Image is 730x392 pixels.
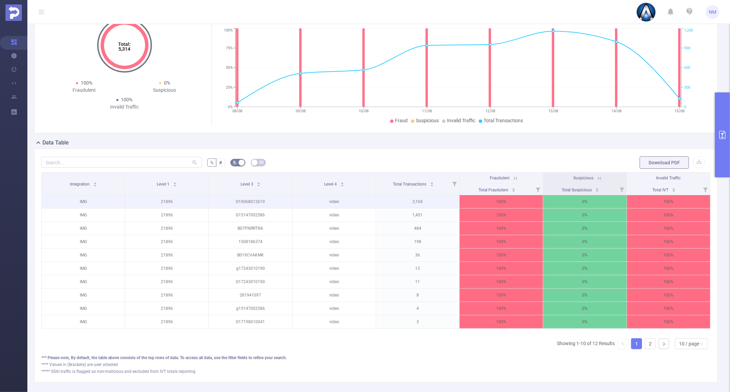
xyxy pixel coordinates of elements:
p: 100% [627,222,710,235]
a: 1 [631,339,642,349]
p: 21896 [125,275,208,288]
tspan: 900 [684,46,690,50]
p: 100% [627,289,710,302]
p: B019CVAKMK [209,249,292,262]
span: Total Fraudulent [478,188,509,192]
p: 0% [543,222,626,235]
i: icon: bg-colors [233,160,237,164]
i: icon: caret-up [173,181,177,183]
p: 21896 [125,195,208,208]
div: 10 / page [679,339,699,349]
span: Level 4 [324,182,338,187]
p: 0% [543,275,626,288]
p: IMG [42,315,125,328]
p: G17198010041 [209,315,292,328]
div: Sort [672,187,676,191]
button: Download PDF [640,156,689,169]
i: icon: caret-up [595,187,599,189]
div: Sort [173,181,177,185]
h2: Data Table [42,139,69,147]
p: 1,451 [376,208,459,222]
span: NM [709,5,716,19]
span: Total Transactions [393,182,427,187]
div: Fraudulent [44,87,125,94]
li: Showing 1-10 of 12 Results [557,338,615,349]
tspan: 15/08 [675,109,684,113]
i: icon: table [259,160,264,164]
span: 100% [121,97,133,102]
i: icon: left [621,342,625,346]
p: video [293,195,376,208]
i: Filter menu [533,184,543,195]
span: Invalid Traffic [656,176,681,180]
span: Level 3 [241,182,254,187]
p: video [293,235,376,248]
p: 21896 [125,235,208,248]
p: 100% [460,275,543,288]
div: *** Please note, By default, the table above consists of the top rows of data. To access all data... [41,355,710,361]
tspan: 14/08 [612,109,622,113]
i: Filter menu [617,184,627,195]
p: 0% [543,289,626,302]
p: 100% [627,262,710,275]
tspan: 600 [684,66,690,70]
span: Suspicious [573,176,593,180]
i: icon: caret-down [512,189,515,191]
p: 100% [460,195,543,208]
span: Fraudulent [490,176,510,180]
tspan: 12/08 [485,109,495,113]
p: G17243010190 [209,275,292,288]
p: 0% [543,195,626,208]
p: 11 [376,275,459,288]
tspan: 10/08 [359,109,369,113]
i: Filter menu [450,173,459,195]
i: icon: caret-down [173,184,177,186]
tspan: Total: [118,41,131,47]
i: icon: caret-up [512,187,515,189]
tspan: 09/08 [296,109,306,113]
p: g17243010190 [209,262,292,275]
li: 2 [645,338,656,349]
p: 0% [543,249,626,262]
p: 21896 [125,302,208,315]
p: 21896 [125,222,208,235]
tspan: 75% [226,46,233,50]
p: 0% [543,315,626,328]
li: Next Page [658,338,669,349]
tspan: 50% [226,66,233,70]
tspan: 0% [228,105,233,109]
p: 36 [376,249,459,262]
div: Sort [512,187,516,191]
tspan: 0 [684,105,686,109]
p: 100% [460,222,543,235]
p: 100% [460,235,543,248]
p: 21896 [125,262,208,275]
p: video [293,249,376,262]
p: 100% [627,208,710,222]
div: Sort [257,181,261,185]
p: video [293,208,376,222]
p: 21896 [125,315,208,328]
span: Invalid Traffic [447,118,475,123]
p: 100% [627,235,710,248]
i: icon: caret-up [257,181,260,183]
img: Protected Media [5,4,22,21]
p: 0% [543,262,626,275]
div: Sort [430,181,434,185]
p: 13 [376,262,459,275]
i: icon: caret-up [340,181,344,183]
p: 3 [376,315,459,328]
tspan: 08/08 [232,109,242,113]
p: 1508186374 [209,235,292,248]
i: icon: caret-up [430,181,434,183]
p: 8 [376,289,459,302]
p: video [293,289,376,302]
p: 0% [543,208,626,222]
p: IMG [42,249,125,262]
span: Total Transactions [484,118,523,123]
span: % [210,160,214,165]
p: 0% [543,235,626,248]
p: 4 [376,302,459,315]
i: Filter menu [701,184,710,195]
div: Invalid Traffic [84,103,165,111]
